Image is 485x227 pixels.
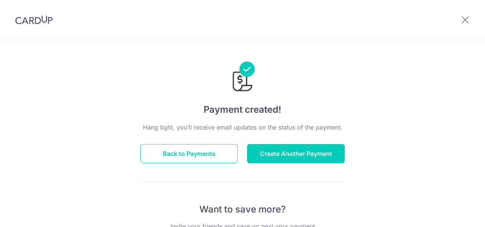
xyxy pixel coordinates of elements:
[15,15,53,24] img: CardUp
[140,203,345,216] p: Want to save more?
[140,103,345,117] h4: Payment created!
[247,144,345,163] button: Create Another Payment
[230,62,255,94] img: Payments
[140,144,238,163] button: Back to Payments
[140,123,345,132] p: Hang tight, you’ll receive email updates on the status of the payment.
